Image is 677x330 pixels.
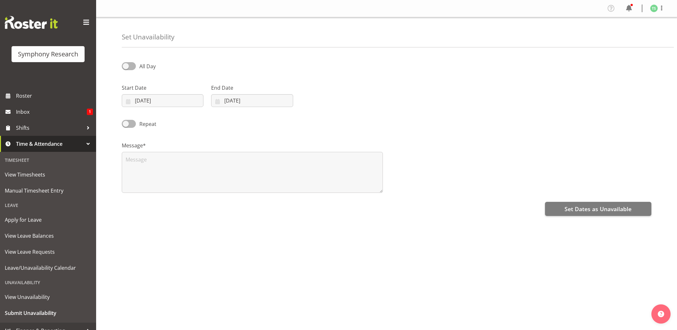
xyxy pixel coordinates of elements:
[2,153,95,167] div: Timesheet
[122,94,203,107] input: Click to select...
[87,109,93,115] span: 1
[565,205,632,213] span: Set Dates as Unavailable
[2,183,95,199] a: Manual Timesheet Entry
[5,186,91,195] span: Manual Timesheet Entry
[2,167,95,183] a: View Timesheets
[650,4,658,12] img: tanya-stebbing1954.jpg
[16,123,83,133] span: Shifts
[2,260,95,276] a: Leave/Unavailability Calendar
[211,84,293,92] label: End Date
[5,308,91,318] span: Submit Unavailability
[5,247,91,257] span: View Leave Requests
[5,215,91,225] span: Apply for Leave
[2,228,95,244] a: View Leave Balances
[2,305,95,321] a: Submit Unavailability
[5,231,91,241] span: View Leave Balances
[122,142,383,149] label: Message*
[5,16,58,29] img: Rosterit website logo
[5,170,91,179] span: View Timesheets
[2,289,95,305] a: View Unavailability
[5,292,91,302] span: View Unavailability
[16,91,93,101] span: Roster
[545,202,651,216] button: Set Dates as Unavailable
[16,107,87,117] span: Inbox
[122,84,203,92] label: Start Date
[136,120,156,128] span: Repeat
[211,94,293,107] input: Click to select...
[2,212,95,228] a: Apply for Leave
[5,263,91,273] span: Leave/Unavailability Calendar
[2,199,95,212] div: Leave
[2,276,95,289] div: Unavailability
[18,49,78,59] div: Symphony Research
[122,33,174,41] h4: Set Unavailability
[16,139,83,149] span: Time & Attendance
[139,63,156,70] span: All Day
[2,244,95,260] a: View Leave Requests
[658,311,664,317] img: help-xxl-2.png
